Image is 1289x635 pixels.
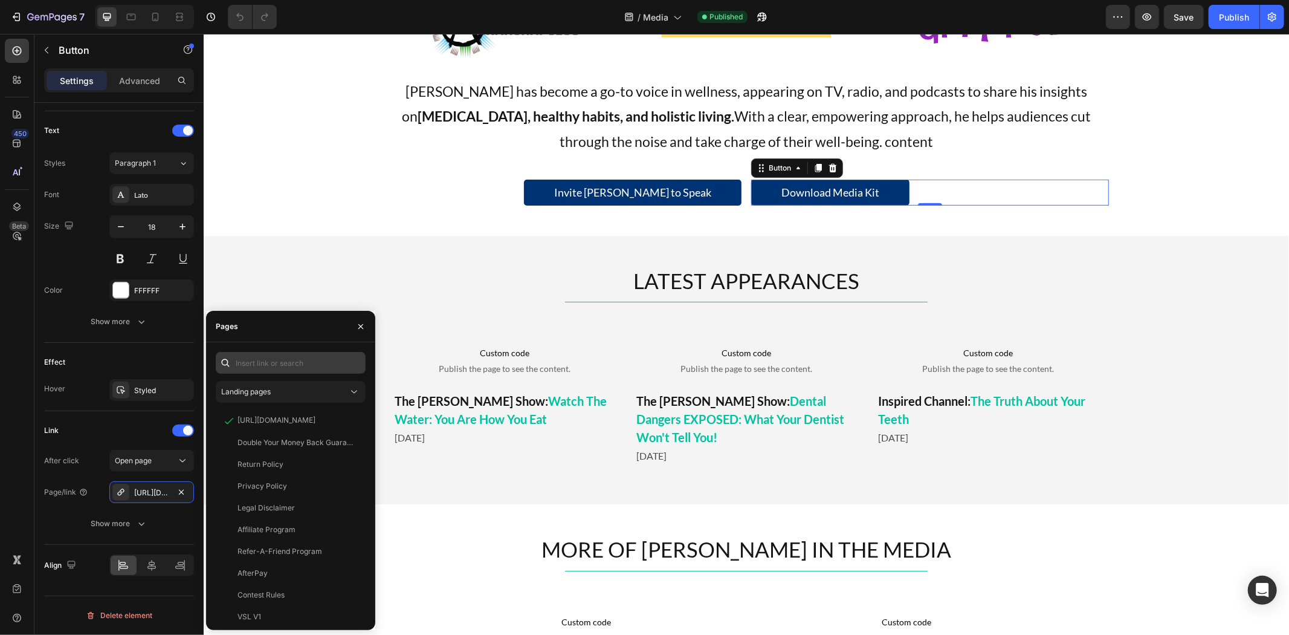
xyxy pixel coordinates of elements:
div: Privacy Policy [237,481,287,492]
div: Open Intercom Messenger [1248,576,1277,605]
p: Inspired Channel: [674,358,894,394]
div: Size [44,218,76,235]
h2: LATEST APPEARANCES [180,232,905,262]
p: Invite [PERSON_NAME] to Speak [351,149,508,168]
button: Open page [109,450,194,472]
div: Effect [44,357,65,368]
button: Paragraph 1 [109,152,194,174]
span: Custom code [190,312,412,327]
span: Publish the page to see the content. [673,329,896,341]
button: Save [1164,5,1204,29]
span: Dental Dangers EXPOSED: What Your Dentist Won't Tell You! [433,360,641,411]
span: Save [1174,12,1194,22]
button: 7 [5,5,90,29]
span: Media [643,11,668,24]
span: Publish the page to see the content. [431,329,654,341]
span: Paragraph 1 [115,158,156,169]
span: The Truth About Your Teeth [674,360,882,392]
div: VSL V1 [237,611,261,622]
span: Custom code [557,581,848,596]
div: Link [44,425,59,436]
p: Download Media Kit [578,149,676,168]
p: Button [59,43,161,57]
div: Align [44,558,79,574]
span: Open page [115,456,152,465]
div: Button [563,129,590,140]
span: Custom code [237,581,528,596]
a: Download Media Kit [548,146,706,171]
div: Page/link [44,487,88,498]
div: Show more [91,518,147,530]
div: FFFFFF [134,285,191,296]
p: [DATE] [191,397,411,411]
span: Landing pages [221,387,271,396]
span: Publish the page to see the content. [237,598,528,610]
span: Publish the page to see the content. [190,329,412,341]
div: Legal Disclaimer [237,503,295,513]
strong: [MEDICAL_DATA], healthy habits, and holistic living. [214,74,531,91]
iframe: Design area [204,34,1289,635]
div: Affiliate Program [237,524,296,535]
div: [URL][DOMAIN_NAME] [237,415,315,426]
div: Delete element [86,608,152,623]
p: Advanced [119,74,160,87]
div: Font [44,189,59,200]
button: Show more [44,311,194,333]
div: Refer-A-Friend Program [237,546,322,557]
div: Color [44,285,63,296]
p: [DATE] [674,397,894,411]
p: The [PERSON_NAME] Show: [433,358,653,412]
span: / [638,11,641,24]
span: Published [709,11,743,22]
div: Pages [216,321,238,332]
div: Double Your Money Back Guarantee [237,437,354,448]
div: After click [44,455,79,466]
h2: MORE OF [PERSON_NAME] IN THE MEDIA [180,501,905,531]
span: Custom code [673,312,896,327]
div: Styled [134,385,191,396]
p: [DATE] [433,415,653,429]
button: Publish [1209,5,1259,29]
div: Return Policy [237,459,283,470]
button: Landing pages [216,381,366,403]
div: Beta [9,221,29,231]
div: Publish [1219,11,1249,24]
div: Lato [134,190,191,201]
div: [URL][DOMAIN_NAME] [134,487,169,498]
span: Publish the page to see the content. [557,598,848,610]
div: Undo/Redo [228,5,277,29]
p: 7 [79,10,85,24]
p: The [PERSON_NAME] Show: [191,358,411,394]
a: Invite [PERSON_NAME] to Speak [320,146,538,171]
div: Show more [91,316,147,328]
input: Insert link or search [216,352,366,374]
p: Settings [60,74,94,87]
span: Custom code [431,312,654,327]
div: AfterPay [237,568,268,579]
div: Hover [44,383,65,394]
button: Show more [44,513,194,535]
div: Styles [44,158,65,169]
div: Text [44,125,59,136]
button: Delete element [44,606,194,625]
div: 450 [11,129,29,138]
div: Contest Rules [237,590,285,601]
